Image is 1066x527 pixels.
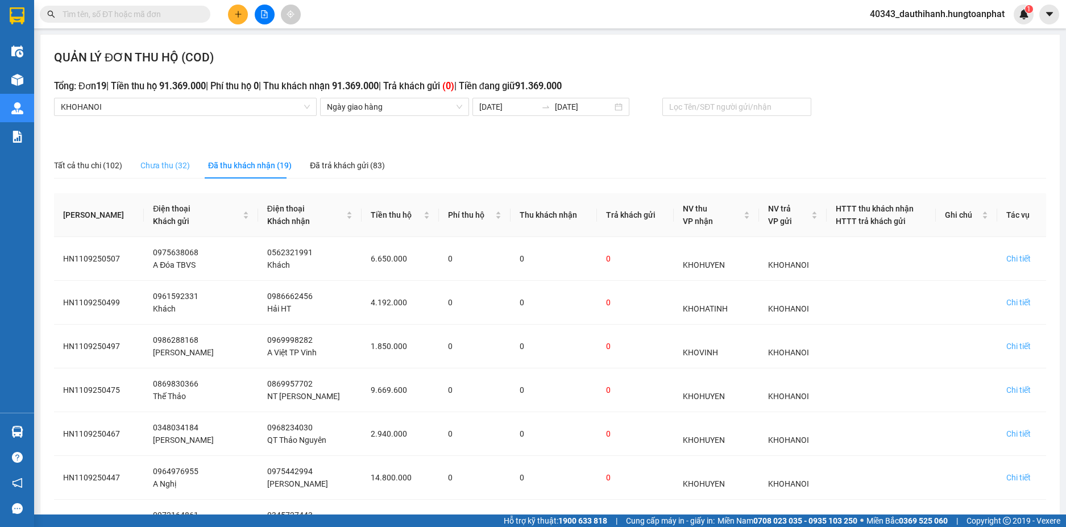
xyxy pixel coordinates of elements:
[683,204,707,213] span: NV thu
[1006,471,1031,484] div: Chi tiết đơn hàng
[12,503,23,514] span: message
[520,384,588,396] div: 0
[511,193,597,237] th: Thu khách nhận
[448,429,453,438] span: 0
[717,514,857,527] span: Miền Nam
[479,101,537,113] input: Ngày bắt đầu
[267,435,326,445] span: QT Thảo Nguyên
[153,435,214,445] span: [PERSON_NAME]
[54,79,1046,94] h3: Tổng: Đơn | Tiền thu hộ | Phí thu hộ | Thu khách nhận | Trả khách gửi | Tiền đang giữ
[520,296,588,309] div: 0
[520,252,588,265] div: 0
[255,5,275,24] button: file-add
[997,193,1046,237] th: Tác vụ
[683,304,728,313] span: KHOHATINH
[448,298,453,307] span: 0
[768,392,809,401] span: KHOHANOI
[448,209,493,221] span: Phí thu hộ
[281,5,301,24] button: aim
[753,516,857,525] strong: 0708 023 035 - 0935 103 250
[310,159,385,172] div: Đã trả khách gửi (83)
[1006,296,1031,309] div: Chi tiết đơn hàng
[267,423,313,432] span: 0968234030
[1025,5,1033,13] sup: 1
[140,159,190,172] div: Chưa thu (32)
[287,10,295,18] span: aim
[267,348,317,357] span: A Việt TP Vinh
[267,204,305,213] span: Điện thoại
[47,10,55,18] span: search
[327,98,462,115] span: Ngày giao hàng
[153,511,198,520] span: 0972164861
[448,473,453,482] span: 0
[159,81,206,92] b: 91.369.000
[208,159,292,172] div: Đã thu khách nhận (19)
[606,384,665,396] div: 0
[371,209,421,221] span: Tiền thu hộ
[836,204,914,213] span: HTTT thu khách nhận
[153,467,198,476] span: 0964976955
[861,7,1014,21] span: 40343_dauthihanh.hungtoanphat
[683,217,713,226] span: VP nhận
[555,101,612,113] input: Ngày kết thúc
[54,159,122,172] div: Tất cả thu chi (102)
[11,131,23,143] img: solution-icon
[96,81,106,92] b: 19
[515,81,562,92] b: 91.369.000
[260,10,268,18] span: file-add
[54,237,144,281] td: HN1109250507
[54,193,144,237] th: [PERSON_NAME]
[945,209,980,221] span: Ghi chú
[267,335,313,345] span: 0969998282
[153,335,198,345] span: 0986288168
[442,81,454,92] b: ( 0 )
[153,348,214,357] span: [PERSON_NAME]
[371,296,430,309] div: 4.192.000
[520,428,588,440] div: 0
[520,340,588,352] div: 0
[267,511,313,520] span: 0345727443
[606,340,665,352] div: 0
[12,478,23,488] span: notification
[371,340,430,352] div: 1.850.000
[371,252,430,265] div: 6.650.000
[448,254,453,263] span: 0
[541,102,550,111] span: to
[267,467,313,476] span: 0975442994
[768,204,791,213] span: NV trả
[616,514,617,527] span: |
[153,217,189,226] span: Khách gửi
[12,452,23,463] span: question-circle
[1003,517,1011,525] span: copyright
[448,342,453,351] span: 0
[153,423,198,432] span: 0348034184
[683,479,725,488] span: KHOHUYEN
[597,193,674,237] th: Trả khách gửi
[768,260,809,269] span: KHOHANOI
[11,45,23,57] img: warehouse-icon
[153,204,190,213] span: Điện thoại
[54,456,144,500] td: HN1109250447
[1006,252,1031,265] div: Chi tiết đơn hàng
[1019,9,1029,19] img: icon-new-feature
[1006,340,1031,352] div: Chi tiết đơn hàng
[836,217,906,226] span: HTTT trả khách gửi
[267,479,328,488] span: [PERSON_NAME]
[956,514,958,527] span: |
[153,479,176,488] span: A Nghị
[1027,5,1031,13] span: 1
[768,348,809,357] span: KHOHANOI
[504,514,607,527] span: Hỗ trợ kỹ thuật:
[153,260,196,269] span: A Đóa TBVS
[267,292,313,301] span: 0986662456
[606,428,665,440] div: 0
[448,385,453,395] span: 0
[153,292,198,301] span: 0961592331
[1044,9,1055,19] span: caret-down
[520,471,588,484] div: 0
[683,348,718,357] span: KHOVINH
[606,296,665,309] div: 0
[860,518,864,523] span: ⚪️
[371,471,430,484] div: 14.800.000
[267,392,340,401] span: NT [PERSON_NAME]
